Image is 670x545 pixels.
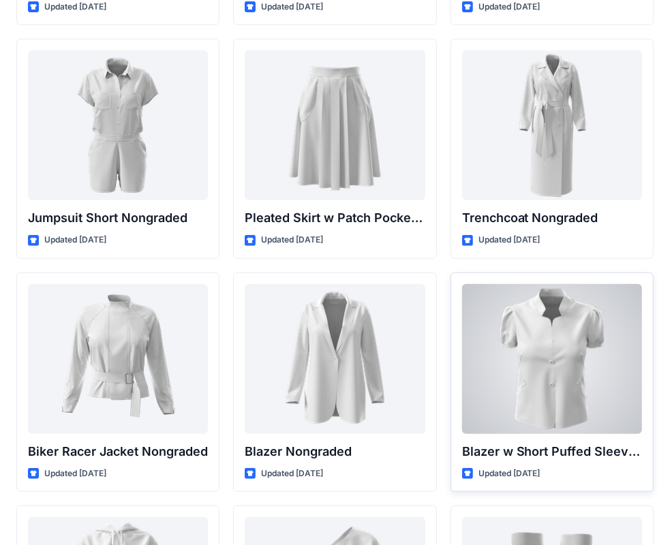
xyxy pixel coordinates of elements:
a: Blazer Nongraded [245,284,425,434]
a: Jumpsuit Short Nongraded [28,50,208,200]
p: Pleated Skirt w Patch Pockets Nongraded [245,208,425,228]
p: Trenchcoat Nongraded [462,208,642,228]
p: Jumpsuit Short Nongraded [28,208,208,228]
p: Biker Racer Jacket Nongraded [28,442,208,461]
p: Updated [DATE] [261,467,323,481]
a: Pleated Skirt w Patch Pockets Nongraded [245,50,425,200]
a: Biker Racer Jacket Nongraded [28,284,208,434]
p: Blazer Nongraded [245,442,425,461]
a: Blazer w Short Puffed Sleeves Nongraded [462,284,642,434]
p: Updated [DATE] [44,233,106,247]
a: Trenchcoat Nongraded [462,50,642,200]
p: Blazer w Short Puffed Sleeves Nongraded [462,442,642,461]
p: Updated [DATE] [261,233,323,247]
p: Updated [DATE] [478,233,540,247]
p: Updated [DATE] [44,467,106,481]
p: Updated [DATE] [478,467,540,481]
